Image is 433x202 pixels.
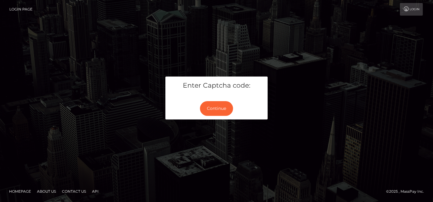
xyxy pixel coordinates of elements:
a: Homepage [7,187,33,196]
a: API [90,187,101,196]
div: © 2025 , MassPay Inc. [386,188,428,195]
a: Login [400,3,423,16]
a: Contact Us [60,187,88,196]
button: Continue [200,101,233,116]
a: Login Page [9,3,32,16]
a: About Us [35,187,58,196]
h5: Enter Captcha code: [170,81,263,90]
